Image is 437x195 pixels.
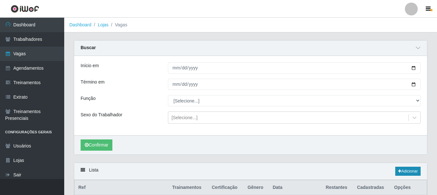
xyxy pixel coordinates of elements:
label: Sexo do Trabalhador [81,111,122,118]
a: Dashboard [69,22,92,27]
strong: Buscar [81,45,96,50]
a: Adicionar [395,167,421,176]
div: [Selecione...] [171,114,197,121]
li: Vagas [109,22,127,28]
button: Confirmar [81,139,112,151]
input: 00/00/0000 [168,79,421,90]
label: Início em [81,62,99,69]
a: Lojas [98,22,108,27]
input: 00/00/0000 [168,62,421,74]
img: CoreUI Logo [11,5,39,13]
label: Término em [81,79,105,85]
nav: breadcrumb [64,18,437,32]
label: Função [81,95,96,102]
div: Lista [74,163,427,180]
